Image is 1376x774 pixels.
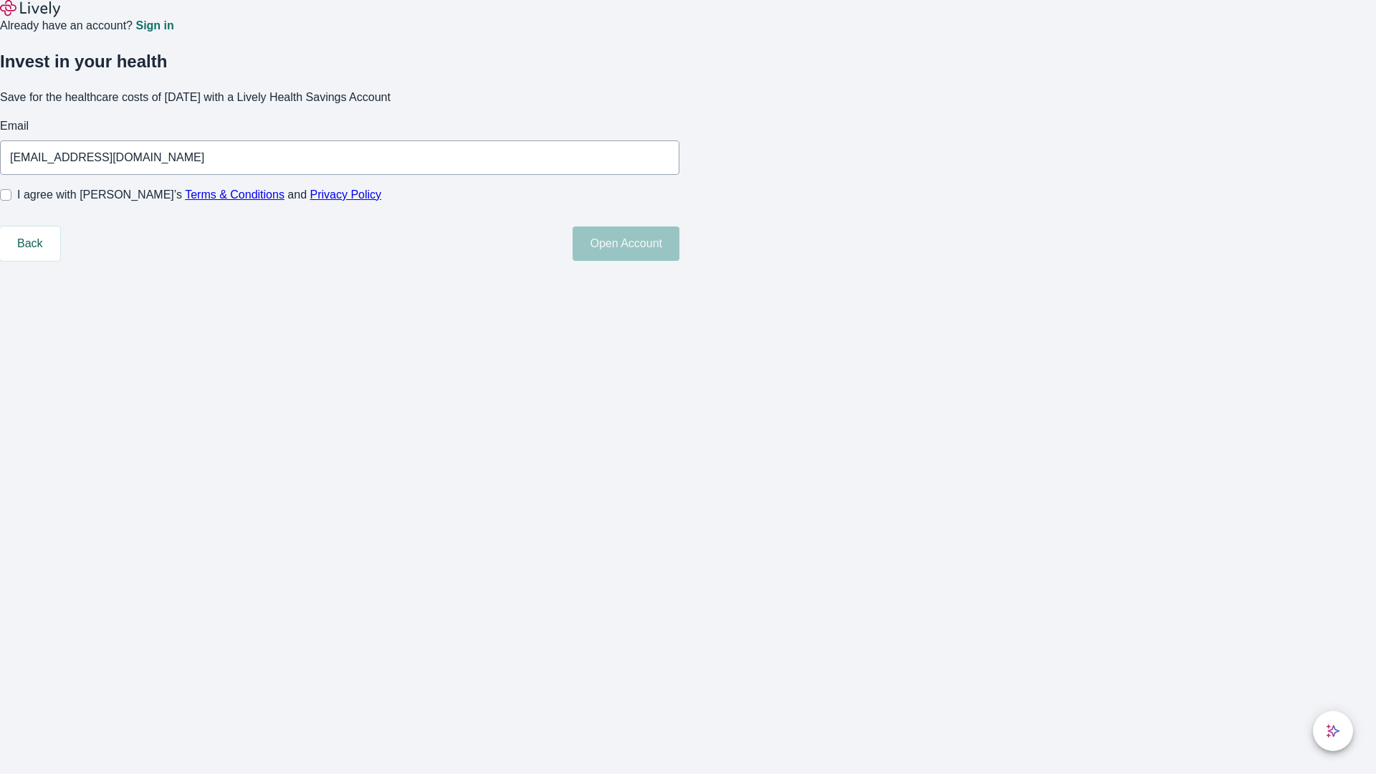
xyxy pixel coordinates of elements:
a: Terms & Conditions [185,188,285,201]
a: Privacy Policy [310,188,382,201]
svg: Lively AI Assistant [1326,724,1340,738]
span: I agree with [PERSON_NAME]’s and [17,186,381,204]
button: chat [1313,711,1353,751]
a: Sign in [135,20,173,32]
